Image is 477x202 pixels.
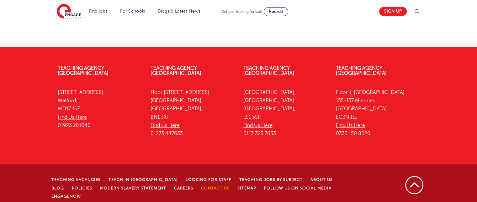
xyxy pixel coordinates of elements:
[336,65,387,76] a: Teaching Agency [GEOGRAPHIC_DATA]
[243,123,273,128] a: Find Us Here
[243,88,327,138] p: [GEOGRAPHIC_DATA], [GEOGRAPHIC_DATA] [GEOGRAPHIC_DATA], LS1 5SH 0113 323 7633
[174,186,193,190] a: Careers
[201,186,230,190] a: Contact Us
[120,9,145,14] a: For Schools
[57,4,81,19] img: Engage Education
[58,65,109,76] a: Teaching Agency [GEOGRAPHIC_DATA]
[151,65,201,76] a: Teaching Agency [GEOGRAPHIC_DATA]
[336,88,419,138] p: Floor 1, [GEOGRAPHIC_DATA] 155-157 Minories [GEOGRAPHIC_DATA], EC3N 1LJ 0333 150 8020
[186,177,231,182] a: Looking for staff
[239,177,303,182] a: Teaching jobs by subject
[89,9,108,14] a: Find jobs
[264,186,331,190] a: Follow us on Social Media
[310,177,333,182] a: About Us
[269,9,283,14] span: Recruit
[151,123,180,128] a: Find Us Here
[237,186,256,190] a: Sitemap
[379,7,407,16] a: Sign up
[151,88,234,138] p: Floor [STREET_ADDRESS] [GEOGRAPHIC_DATA] [GEOGRAPHIC_DATA], BN1 3XF 01273 447633
[264,7,288,16] a: Recruit
[336,123,365,128] a: Find Us Here
[58,88,141,129] p: [STREET_ADDRESS] Watford, WD17 1SZ 01923 281040
[243,65,294,76] a: Teaching Agency [GEOGRAPHIC_DATA]
[51,186,64,190] a: Blog
[222,9,262,14] span: Schools looking for staff
[109,177,178,182] a: Teach in [GEOGRAPHIC_DATA]
[58,114,87,120] a: Find Us Here
[72,186,92,190] a: Policies
[51,194,81,199] a: EngageNow
[100,186,166,190] a: Modern Slavery Statement
[51,177,101,182] a: Teaching Vacancies
[158,9,201,14] a: Blogs & Latest News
